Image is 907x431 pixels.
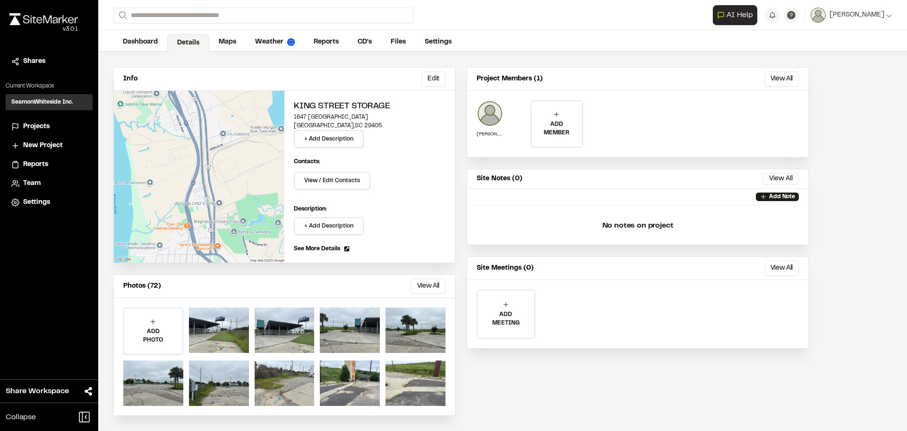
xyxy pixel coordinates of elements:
[764,261,799,276] button: View All
[294,158,320,166] p: Contacts:
[294,205,445,213] p: Description:
[475,211,801,241] p: No notes on project
[294,113,445,122] p: 1647 [GEOGRAPHIC_DATA]
[123,281,161,291] p: Photos (72)
[477,74,543,84] p: Project Members (1)
[11,98,73,106] h3: SeamonWhiteside Inc.
[209,33,246,51] a: Maps
[6,386,69,397] span: Share Workspace
[348,33,381,51] a: CD's
[477,263,534,273] p: Site Meetings (0)
[381,33,415,51] a: Files
[294,130,364,148] button: + Add Description
[11,141,87,151] a: New Project
[11,159,87,170] a: Reports
[478,310,534,327] p: ADD MEETING
[764,71,799,87] button: View All
[294,122,445,130] p: [GEOGRAPHIC_DATA] , SC 29405
[727,9,753,21] span: AI Help
[294,172,370,190] button: View / Edit Contacts
[713,5,757,25] button: Open AI Assistant
[811,8,826,23] img: User
[294,217,364,235] button: + Add Description
[411,279,445,294] button: View All
[11,122,87,132] a: Projects
[830,10,884,20] span: [PERSON_NAME]
[6,82,93,90] p: Current Workspace
[294,245,340,253] span: See More Details
[294,100,445,113] h2: King Street Storage
[9,13,78,25] img: rebrand.png
[23,178,41,189] span: Team
[11,56,87,67] a: Shares
[477,174,522,184] p: Site Notes (0)
[123,74,137,84] p: Info
[23,159,48,170] span: Reports
[23,122,50,132] span: Projects
[477,131,503,138] p: [PERSON_NAME]
[113,8,130,23] button: Search
[124,327,182,344] p: ADD PHOTO
[713,5,761,25] div: Open AI Assistant
[415,33,461,51] a: Settings
[167,34,209,52] a: Details
[763,173,799,185] button: View All
[246,33,304,51] a: Weather
[769,193,795,201] p: Add Note
[811,8,892,23] button: [PERSON_NAME]
[23,197,50,208] span: Settings
[304,33,348,51] a: Reports
[287,38,295,46] img: precipai.png
[6,412,36,423] span: Collapse
[23,141,63,151] span: New Project
[23,56,45,67] span: Shares
[11,178,87,189] a: Team
[477,100,503,127] img: Joseph Boyatt
[113,33,167,51] a: Dashboard
[9,25,78,34] div: Oh geez...please don't...
[11,197,87,208] a: Settings
[531,120,582,137] p: ADD MEMBER
[421,71,445,87] button: Edit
